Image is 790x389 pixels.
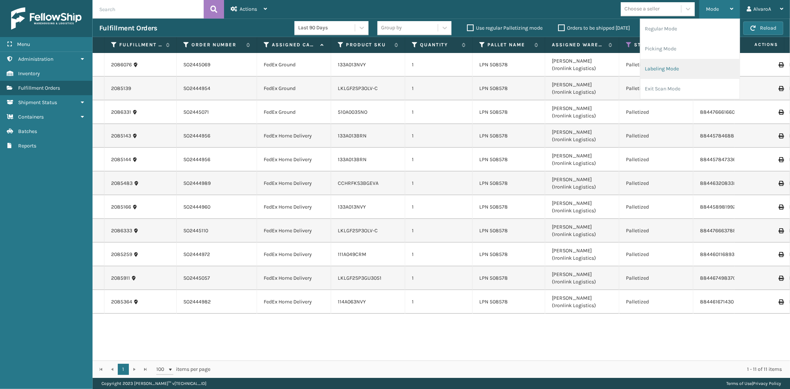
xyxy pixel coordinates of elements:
[545,243,619,266] td: [PERSON_NAME] (Ironlink Logistics)
[257,219,331,243] td: FedEx Home Delivery
[558,25,630,31] label: Orders to be shipped [DATE]
[177,219,257,243] td: SO2445110
[405,243,473,266] td: 1
[545,77,619,100] td: [PERSON_NAME] (Ironlink Logistics)
[619,124,693,148] td: Palletized
[619,100,693,124] td: Palletized
[177,243,257,266] td: SO2444972
[177,195,257,219] td: SO2444960
[545,124,619,148] td: [PERSON_NAME] (Ironlink Logistics)
[552,41,605,48] label: Assigned Warehouse
[257,195,331,219] td: FedEx Home Delivery
[473,290,545,314] td: LPN 508578
[619,77,693,100] td: Palletized
[420,41,458,48] label: Quantity
[405,290,473,314] td: 1
[473,77,545,100] td: LPN 508578
[619,53,693,77] td: Palletized
[779,205,783,210] i: Print Label
[111,61,132,69] a: 2086076
[779,62,783,67] i: Print Label
[700,156,736,163] a: 884457847336
[156,364,210,375] span: items per page
[779,276,783,281] i: Print Label
[619,266,693,290] td: Palletized
[405,77,473,100] td: 1
[405,195,473,219] td: 1
[119,41,162,48] label: Fulfillment Order Id
[257,266,331,290] td: FedEx Home Delivery
[700,299,734,305] a: 884461671430
[473,148,545,172] td: LPN 508578
[779,86,783,91] i: Print Label
[111,251,132,258] a: 2085259
[191,41,243,48] label: Order Number
[257,77,331,100] td: FedEx Ground
[700,109,735,115] a: 884476661660
[779,157,783,162] i: Print Label
[779,133,783,139] i: Print Label
[177,266,257,290] td: SO2445057
[743,21,783,35] button: Reload
[99,24,157,33] h3: Fulfillment Orders
[640,39,740,59] li: Picking Mode
[545,266,619,290] td: [PERSON_NAME] (Ironlink Logistics)
[111,275,130,282] a: 2085911
[473,243,545,266] td: LPN 508578
[700,227,736,234] a: 884476663788
[619,195,693,219] td: Palletized
[111,132,131,140] a: 2085143
[177,290,257,314] td: SO2444982
[111,298,132,306] a: 2085364
[473,266,545,290] td: LPN 508578
[111,109,131,116] a: 2086331
[338,85,378,92] a: LKLGF2SP3OLV-C
[779,299,783,305] i: Print Label
[240,6,257,12] span: Actions
[111,203,131,211] a: 2085166
[726,378,781,389] div: |
[619,219,693,243] td: Palletized
[177,124,257,148] td: SO2444956
[473,100,545,124] td: LPN 508578
[779,110,783,115] i: Print Label
[545,53,619,77] td: [PERSON_NAME] (Ironlink Logistics)
[272,41,317,48] label: Assigned Carrier Service
[257,148,331,172] td: FedEx Home Delivery
[545,148,619,172] td: [PERSON_NAME] (Ironlink Logistics)
[779,228,783,233] i: Print Label
[346,41,391,48] label: Product SKU
[111,180,133,187] a: 2085483
[111,156,131,163] a: 2085144
[338,251,366,257] a: 111A049CRM
[11,7,81,30] img: logo
[257,243,331,266] td: FedEx Home Delivery
[619,148,693,172] td: Palletized
[634,41,679,48] label: Status
[726,381,752,386] a: Terms of Use
[338,180,379,186] a: CCHRFKS3BGEVA
[177,53,257,77] td: SO2445069
[405,148,473,172] td: 1
[177,172,257,195] td: SO2444989
[381,24,402,32] div: Group by
[17,41,30,47] span: Menu
[18,114,44,120] span: Containers
[700,180,737,186] a: 884463208338
[405,219,473,243] td: 1
[101,378,206,389] p: Copyright 2023 [PERSON_NAME]™ v [TECHNICAL_ID]
[405,172,473,195] td: 1
[338,133,367,139] a: 133A013BRN
[338,227,378,234] a: LKLGF2SP3OLV-C
[779,181,783,186] i: Print Label
[111,85,131,92] a: 2085139
[700,204,736,210] a: 884458981992
[338,275,381,281] a: LKLGF2SP3GU3051
[619,290,693,314] td: Palletized
[18,99,57,106] span: Shipment Status
[700,275,736,281] a: 884467498370
[473,195,545,219] td: LPN 508578
[257,172,331,195] td: FedEx Home Delivery
[753,381,781,386] a: Privacy Policy
[640,19,740,39] li: Regular Mode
